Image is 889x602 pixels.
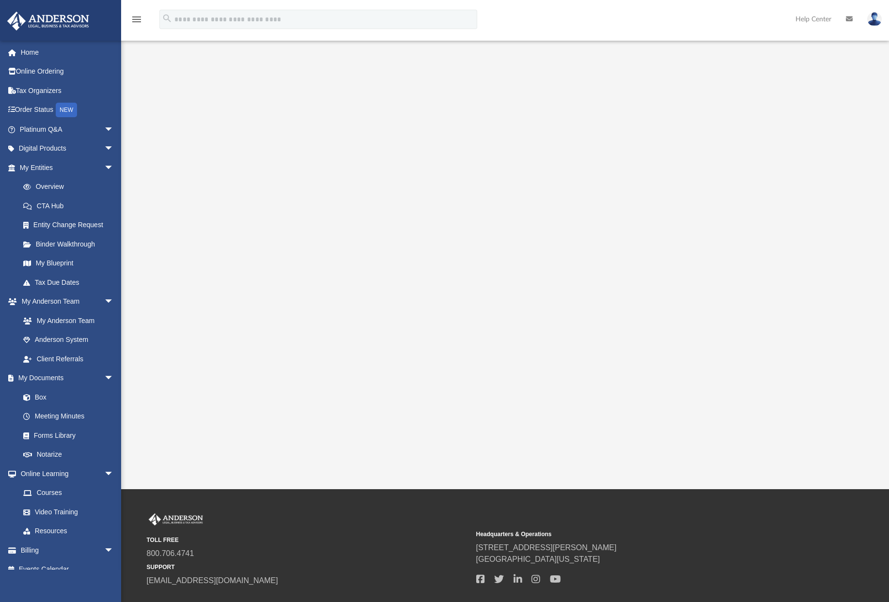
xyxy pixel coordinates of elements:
[14,407,124,426] a: Meeting Minutes
[14,426,119,445] a: Forms Library
[14,522,124,541] a: Resources
[7,43,128,62] a: Home
[7,120,128,139] a: Platinum Q&Aarrow_drop_down
[104,139,124,159] span: arrow_drop_down
[14,254,124,273] a: My Blueprint
[147,576,278,585] a: [EMAIL_ADDRESS][DOMAIN_NAME]
[7,81,128,100] a: Tax Organizers
[147,536,469,544] small: TOLL FREE
[104,292,124,312] span: arrow_drop_down
[476,555,600,563] a: [GEOGRAPHIC_DATA][US_STATE]
[14,387,119,407] a: Box
[867,12,882,26] img: User Pic
[14,311,119,330] a: My Anderson Team
[4,12,92,31] img: Anderson Advisors Platinum Portal
[14,177,128,197] a: Overview
[104,540,124,560] span: arrow_drop_down
[14,502,119,522] a: Video Training
[14,273,128,292] a: Tax Due Dates
[131,18,142,25] a: menu
[7,292,124,311] a: My Anderson Teamarrow_drop_down
[104,158,124,178] span: arrow_drop_down
[7,62,128,81] a: Online Ordering
[476,543,617,552] a: [STREET_ADDRESS][PERSON_NAME]
[131,14,142,25] i: menu
[7,139,128,158] a: Digital Productsarrow_drop_down
[14,483,124,503] a: Courses
[7,560,128,579] a: Events Calendar
[147,563,469,571] small: SUPPORT
[7,464,124,483] a: Online Learningarrow_drop_down
[104,369,124,388] span: arrow_drop_down
[7,100,128,120] a: Order StatusNEW
[147,549,194,557] a: 800.706.4741
[104,120,124,139] span: arrow_drop_down
[162,13,172,24] i: search
[14,445,124,464] a: Notarize
[56,103,77,117] div: NEW
[7,369,124,388] a: My Documentsarrow_drop_down
[14,349,124,369] a: Client Referrals
[476,530,799,539] small: Headquarters & Operations
[14,216,128,235] a: Entity Change Request
[147,513,205,526] img: Anderson Advisors Platinum Portal
[7,158,128,177] a: My Entitiesarrow_drop_down
[14,234,128,254] a: Binder Walkthrough
[7,540,128,560] a: Billingarrow_drop_down
[14,196,128,216] a: CTA Hub
[14,330,124,350] a: Anderson System
[104,464,124,484] span: arrow_drop_down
